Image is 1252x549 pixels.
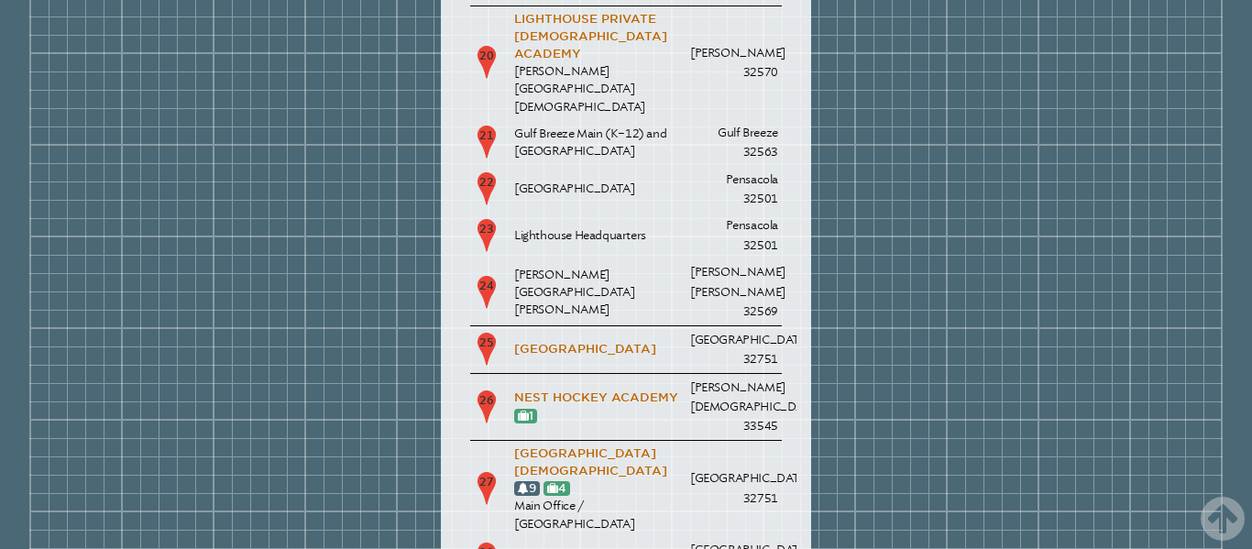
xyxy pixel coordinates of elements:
[474,170,500,207] p: 22
[518,481,536,495] a: 9
[514,266,683,319] p: [PERSON_NAME][GEOGRAPHIC_DATA][PERSON_NAME]
[474,124,500,160] p: 21
[690,215,778,255] p: Pensacola 32501
[474,274,500,311] p: 24
[690,170,778,209] p: Pensacola 32501
[518,409,533,423] a: 1
[514,180,683,197] p: [GEOGRAPHIC_DATA]
[690,378,778,436] p: [PERSON_NAME][DEMOGRAPHIC_DATA] 33545
[690,43,778,82] p: [PERSON_NAME] 32570
[474,389,500,425] p: 26
[690,330,778,369] p: [GEOGRAPHIC_DATA] 32751
[474,331,500,368] p: 25
[514,390,678,404] a: Nest Hockey Academy
[514,12,667,60] a: Lighthouse Private [DEMOGRAPHIC_DATA] Academy
[690,123,778,162] p: Gulf Breeze 32563
[514,62,683,115] p: [PERSON_NAME][GEOGRAPHIC_DATA][DEMOGRAPHIC_DATA]
[690,262,778,321] p: [PERSON_NAME] [PERSON_NAME] 32569
[474,44,500,81] p: 20
[514,125,683,159] p: Gulf Breeze Main (K–12) and [GEOGRAPHIC_DATA]
[690,468,778,508] p: [GEOGRAPHIC_DATA] 32751
[474,217,500,254] p: 23
[514,497,683,532] p: Main Office / [GEOGRAPHIC_DATA]
[514,446,667,478] a: [GEOGRAPHIC_DATA][DEMOGRAPHIC_DATA]
[474,470,500,507] p: 27
[514,226,683,244] p: Lighthouse Headquarters
[547,481,566,495] a: 4
[514,342,656,356] a: [GEOGRAPHIC_DATA]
